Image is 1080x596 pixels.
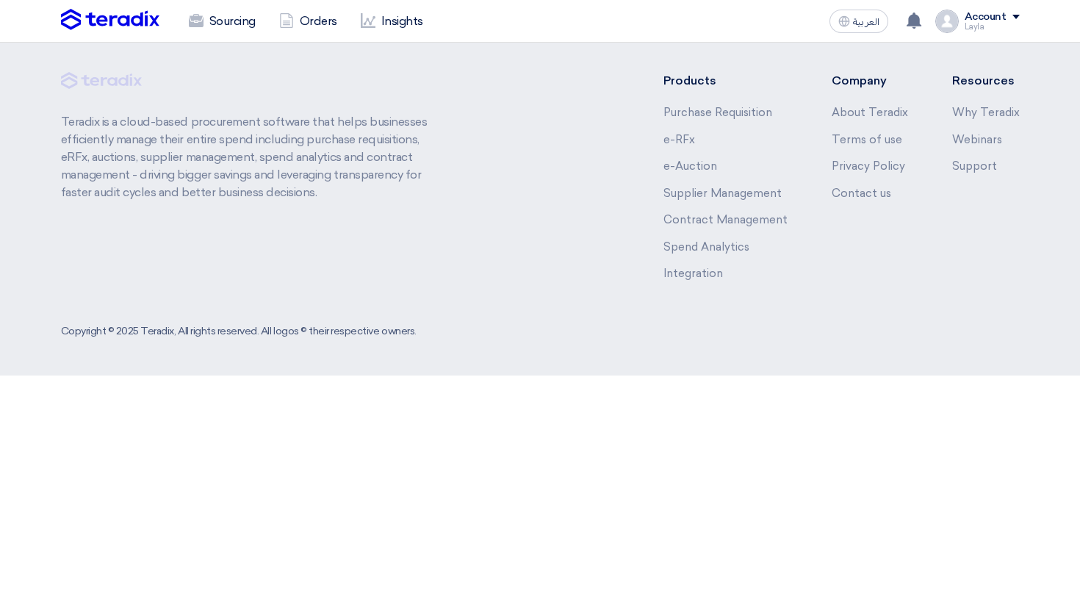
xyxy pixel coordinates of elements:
[663,240,749,254] a: Spend Analytics
[663,267,723,280] a: Integration
[663,187,782,200] a: Supplier Management
[267,5,349,37] a: Orders
[952,159,997,173] a: Support
[952,72,1020,90] li: Resources
[663,133,695,146] a: e-RFx
[829,10,888,33] button: العربية
[935,10,959,33] img: profile_test.png
[832,106,908,119] a: About Teradix
[663,106,772,119] a: Purchase Requisition
[952,106,1020,119] a: Why Teradix
[177,5,267,37] a: Sourcing
[832,72,908,90] li: Company
[832,159,905,173] a: Privacy Policy
[965,23,1020,31] div: Layla
[663,72,788,90] li: Products
[952,133,1002,146] a: Webinars
[853,17,879,27] span: العربية
[61,9,159,31] img: Teradix logo
[349,5,435,37] a: Insights
[61,113,444,201] p: Teradix is a cloud-based procurement software that helps businesses efficiently manage their enti...
[663,213,788,226] a: Contract Management
[832,133,902,146] a: Terms of use
[965,11,1007,24] div: Account
[663,159,717,173] a: e-Auction
[832,187,891,200] a: Contact us
[61,323,417,339] div: Copyright © 2025 Teradix, All rights reserved. All logos © their respective owners.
